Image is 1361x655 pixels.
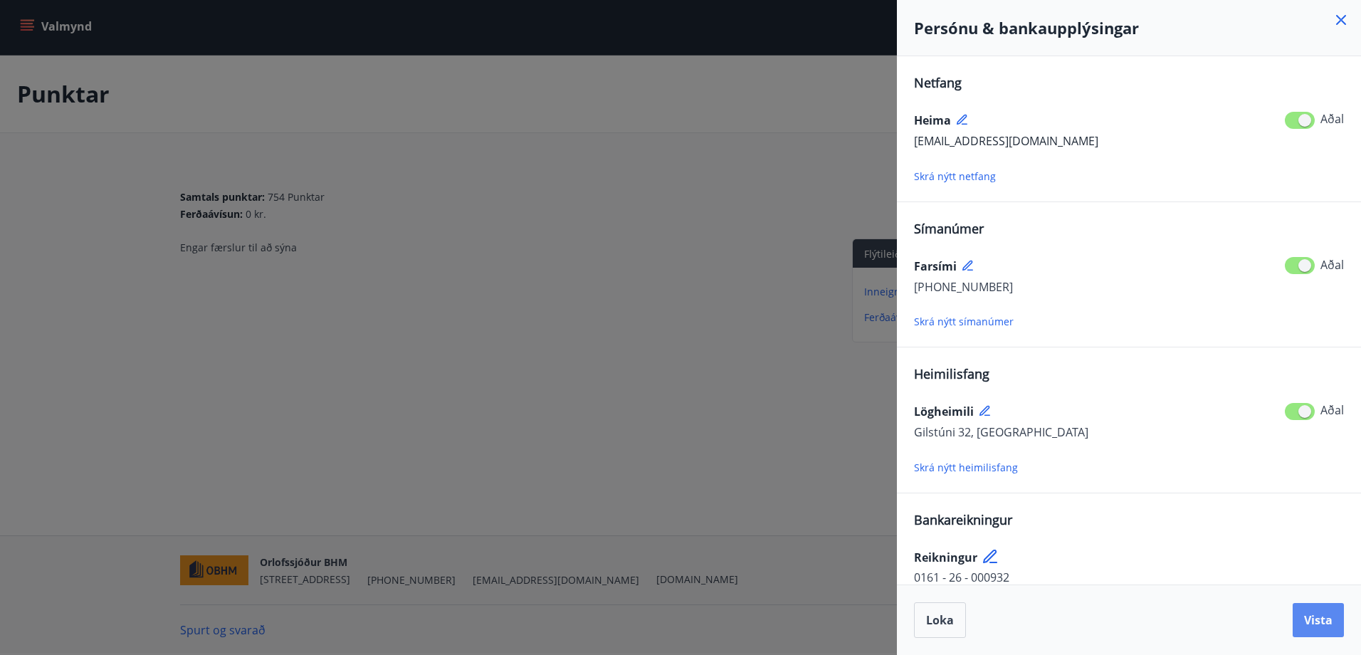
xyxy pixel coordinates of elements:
span: Skrá nýtt heimilisfang [914,461,1018,474]
span: Gilstúni 32, [GEOGRAPHIC_DATA] [914,424,1088,440]
span: Aðal [1320,402,1344,418]
span: 0161 - 26 - 000932 [914,570,1009,585]
span: Farsími [914,258,957,274]
span: Aðal [1320,257,1344,273]
span: Vista [1304,612,1333,628]
span: Símanúmer [914,220,984,237]
span: Loka [926,612,954,628]
span: [PHONE_NUMBER] [914,279,1013,295]
span: Heima [914,112,951,128]
span: [EMAIL_ADDRESS][DOMAIN_NAME] [914,133,1098,149]
span: Skrá nýtt símanúmer [914,315,1014,328]
span: Skrá nýtt netfang [914,169,996,183]
button: Loka [914,602,966,638]
button: Vista [1293,603,1344,637]
span: Bankareikningur [914,511,1012,528]
span: Lögheimili [914,404,974,419]
span: Reikningur [914,550,977,565]
h4: Persónu & bankaupplýsingar [914,17,1344,38]
span: Netfang [914,74,962,91]
span: Aðal [1320,111,1344,127]
span: Heimilisfang [914,365,989,382]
